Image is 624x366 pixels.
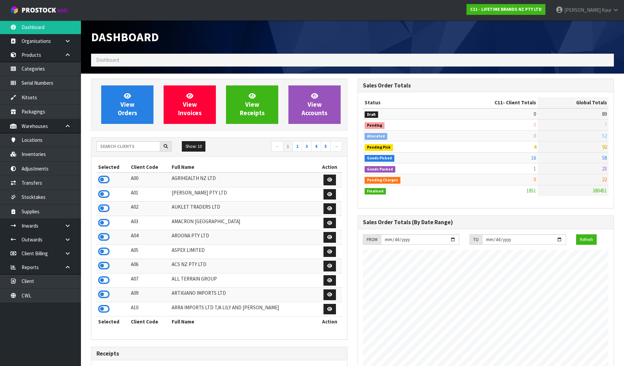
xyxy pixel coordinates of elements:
[129,288,170,302] td: A09
[604,122,607,128] span: 7
[118,92,137,117] span: View Orders
[576,234,597,245] button: Refresh
[129,202,170,216] td: A02
[96,57,119,63] span: Dashboard
[96,350,342,357] h3: Receipts
[593,187,607,194] span: 380451
[527,187,536,194] span: 1851
[129,259,170,273] td: A06
[531,155,536,161] span: 16
[170,173,317,187] td: AGRIHEALTH NZ LTD
[365,166,395,173] span: Goods Packed
[91,29,159,45] span: Dashboard
[365,111,378,118] span: Draft
[272,141,283,152] a: ←
[365,177,400,184] span: Pending Charges
[534,133,536,139] span: 0
[444,97,538,108] th: - Client Totals
[365,144,393,151] span: Pending Pick
[330,141,342,152] a: →
[302,141,312,152] a: 3
[96,162,129,173] th: Selected
[602,176,607,183] span: 22
[129,230,170,245] td: A04
[170,316,317,327] th: Full Name
[129,216,170,230] td: A03
[321,141,331,152] a: 5
[10,6,19,14] img: cube-alt.png
[538,97,608,108] th: Global Totals
[129,316,170,327] th: Client Code
[129,273,170,288] td: A07
[602,155,607,161] span: 58
[534,111,536,117] span: 0
[129,162,170,173] th: Client Code
[226,85,278,124] a: ViewReceipts
[363,97,444,108] th: Status
[170,302,317,316] td: ARRA IMPORTS LTD T/A LILY AND [PERSON_NAME]
[170,288,317,302] td: ARTIGIANO IMPORTS LTD
[283,141,293,152] a: 1
[365,188,386,195] span: Finalised
[534,165,536,172] span: 1
[602,165,607,172] span: 23
[363,82,608,89] h3: Sales Order Totals
[602,133,607,139] span: 52
[311,141,321,152] a: 4
[302,92,328,117] span: View Accounts
[170,244,317,259] td: ASPEX LIMITED
[564,7,601,13] span: [PERSON_NAME]
[534,122,536,128] span: 0
[365,122,385,129] span: Pending
[170,187,317,202] td: [PERSON_NAME] PTY LTD
[96,316,129,327] th: Selected
[292,141,302,152] a: 2
[22,6,56,15] span: ProStock
[101,85,153,124] a: ViewOrders
[129,244,170,259] td: A05
[466,4,545,15] a: C11 - LIFETIME BRANDS NZ PTY LTD
[470,234,482,245] div: TO
[170,216,317,230] td: AMACRON [GEOGRAPHIC_DATA]
[602,111,607,117] span: 89
[365,133,387,140] span: Allocated
[534,143,536,150] span: 4
[170,273,317,288] td: ALL TERRAIN GROUP
[164,85,216,124] a: ViewInvoices
[57,7,68,14] small: WMS
[365,155,394,162] span: Goods Picked
[288,85,341,124] a: ViewAccounts
[317,162,342,173] th: Action
[534,176,536,183] span: 0
[363,219,608,226] h3: Sales Order Totals (By Date Range)
[170,259,317,273] td: ACS NZ PTY LTD
[129,173,170,187] td: A00
[170,162,317,173] th: Full Name
[494,99,503,106] span: C11
[224,141,342,153] nav: Page navigation
[129,187,170,202] td: A01
[178,92,202,117] span: View Invoices
[317,316,342,327] th: Action
[170,202,317,216] td: AUKLET TRADERS LTD
[96,141,160,152] input: Search clients
[129,302,170,316] td: A10
[470,6,542,12] strong: C11 - LIFETIME BRANDS NZ PTY LTD
[602,143,607,150] span: 92
[363,234,381,245] div: FROM
[240,92,265,117] span: View Receipts
[602,7,612,13] span: Kaur
[170,230,317,245] td: AROONA PTY LTD
[182,141,205,152] button: Show: 10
